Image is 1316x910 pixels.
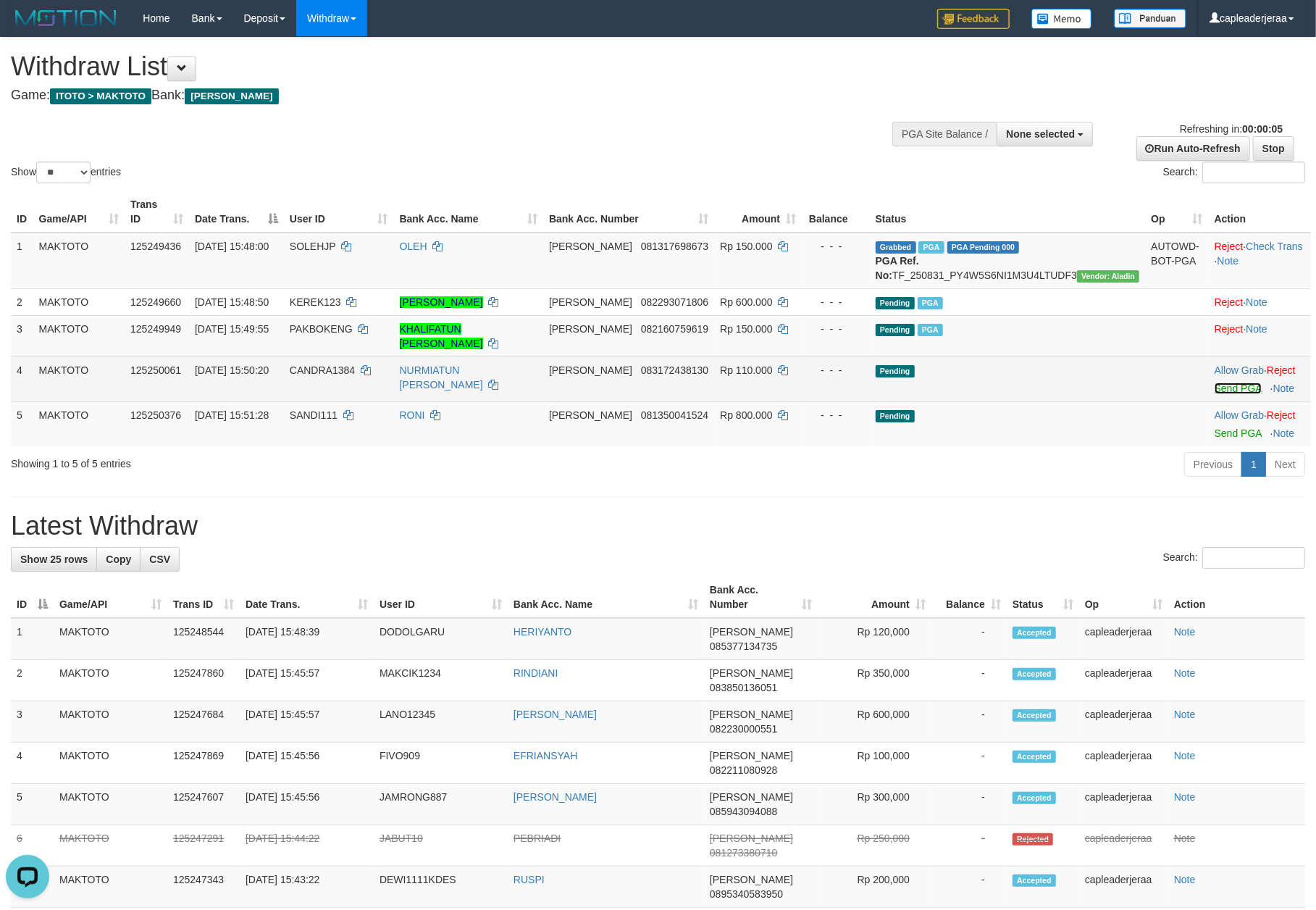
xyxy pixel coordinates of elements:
a: NURMIATUN [PERSON_NAME] [400,364,483,391]
th: Amount: activate to sort column ascending [714,191,802,233]
td: capleaderjeraa [1079,784,1168,825]
span: 125249660 [130,296,181,308]
td: [DATE] 15:45:56 [240,743,374,784]
td: [DATE] 15:48:39 [240,618,374,660]
th: Date Trans.: activate to sort column ascending [240,577,374,618]
span: Copy 081317698673 to clipboard [641,241,708,252]
span: Accepted [1013,751,1056,763]
h1: Withdraw List [11,52,863,81]
span: Refreshing in: [1180,123,1283,135]
td: 125247343 [167,867,240,908]
div: - - - [808,322,864,336]
span: [PERSON_NAME] [710,832,793,844]
input: Search: [1202,162,1305,183]
a: Send PGA [1215,383,1262,394]
td: · [1209,356,1311,401]
span: [PERSON_NAME] [549,364,632,376]
td: DODOLGARU [374,618,508,660]
div: Showing 1 to 5 of 5 entries [11,451,537,471]
button: Open LiveChat chat widget [6,6,49,49]
a: Note [1217,255,1239,267]
input: Search: [1202,547,1305,569]
span: CSV [149,554,170,565]
td: [DATE] 15:45:57 [240,701,374,743]
th: Bank Acc. Number: activate to sort column ascending [543,191,714,233]
td: · · [1209,233,1311,289]
span: Copy 081350041524 to clipboard [641,409,708,421]
td: MAKTOTO [33,233,125,289]
img: Feedback.jpg [937,9,1010,29]
span: Accepted [1013,709,1056,722]
span: 125249949 [130,323,181,335]
th: Balance: activate to sort column ascending [931,577,1007,618]
span: 125249436 [130,241,181,252]
a: Stop [1253,136,1294,161]
span: [PERSON_NAME] [710,709,793,720]
a: PEBRIADI [514,832,561,844]
td: - [931,701,1007,743]
span: SOLEHJP [290,241,336,252]
span: Copy 085377134735 to clipboard [710,640,777,652]
button: None selected [997,122,1093,146]
td: Rp 350,000 [818,660,931,701]
th: Amount: activate to sort column ascending [818,577,931,618]
td: 4 [11,743,54,784]
td: - [931,867,1007,908]
span: PGA Pending [947,241,1020,254]
a: Copy [96,547,141,572]
span: Accepted [1013,792,1056,804]
span: Marked by capleaderjeraa [918,297,943,309]
span: Copy 083850136051 to clipboard [710,682,777,693]
th: Date Trans.: activate to sort column descending [189,191,284,233]
a: Allow Grab [1215,409,1264,421]
td: LANO12345 [374,701,508,743]
td: [DATE] 15:45:56 [240,784,374,825]
td: - [931,825,1007,867]
td: MAKTOTO [33,356,125,401]
th: ID [11,191,33,233]
td: Rp 120,000 [818,618,931,660]
td: - [931,784,1007,825]
span: Grabbed [876,241,916,254]
td: [DATE] 15:45:57 [240,660,374,701]
a: Next [1265,452,1305,477]
th: Op: activate to sort column ascending [1145,191,1208,233]
a: Note [1174,832,1196,844]
td: capleaderjeraa [1079,618,1168,660]
a: Reject [1267,409,1296,421]
td: 125247607 [167,784,240,825]
a: Note [1174,791,1196,803]
span: · [1215,364,1267,376]
span: None selected [1006,128,1075,140]
a: Run Auto-Refresh [1136,136,1250,161]
span: Pending [876,410,915,422]
td: - [931,618,1007,660]
span: Copy 0895340583950 to clipboard [710,888,783,900]
span: [DATE] 15:48:00 [195,241,269,252]
th: ID: activate to sort column descending [11,577,54,618]
td: MAKTOTO [54,618,167,660]
a: Reject [1215,241,1244,252]
td: 2 [11,660,54,701]
div: PGA Site Balance / [892,122,997,146]
th: Status: activate to sort column ascending [1007,577,1079,618]
td: · [1209,288,1311,315]
a: Previous [1184,452,1242,477]
span: [PERSON_NAME] [549,323,632,335]
th: Trans ID: activate to sort column ascending [167,577,240,618]
td: MAKTOTO [33,288,125,315]
th: Trans ID: activate to sort column ascending [125,191,189,233]
span: Marked by capleaderjeraa [918,324,943,336]
a: Show 25 rows [11,547,97,572]
th: User ID: activate to sort column ascending [284,191,394,233]
span: [PERSON_NAME] [549,241,632,252]
td: 5 [11,401,33,446]
span: Copy 082211080928 to clipboard [710,764,777,776]
td: 1 [11,233,33,289]
span: Pending [876,365,915,377]
td: capleaderjeraa [1079,867,1168,908]
span: Rp 150.000 [720,241,772,252]
span: [PERSON_NAME] [549,409,632,421]
select: Showentries [36,162,91,183]
a: [PERSON_NAME] [514,709,597,720]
